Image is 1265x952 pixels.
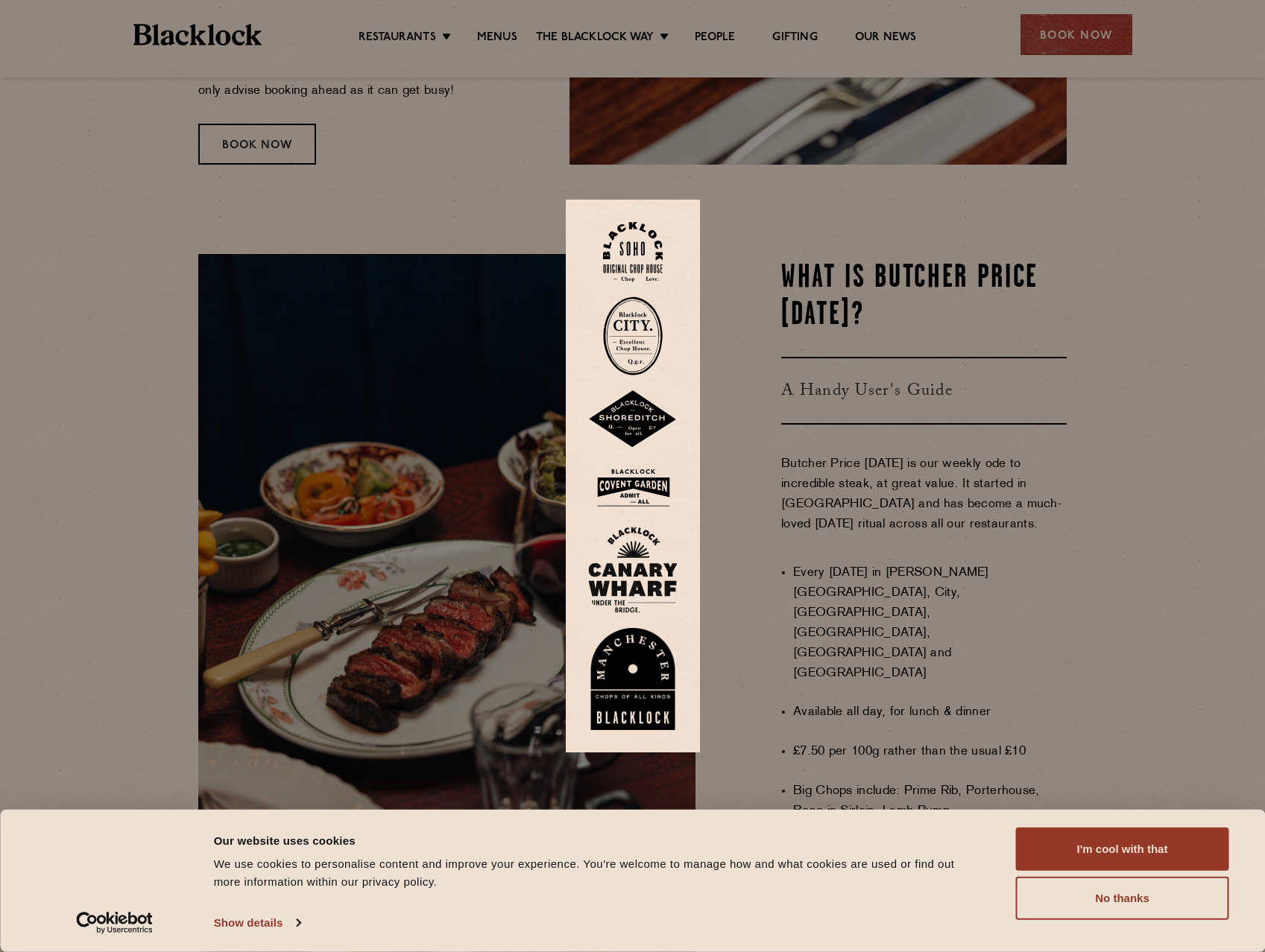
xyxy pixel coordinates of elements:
[214,855,982,891] div: We use cookies to personalise content and improve your experience. You're welcome to manage how a...
[49,912,180,934] a: Usercentrics Cookiebot - opens in a new window
[1016,828,1229,871] button: I'm cool with that
[588,628,678,731] img: BL_Manchester_Logo-bleed.png
[588,390,678,448] img: Shoreditch-stamp-v2-default.svg
[1016,877,1229,920] button: No thanks
[603,222,663,282] img: Soho-stamp-default.svg
[214,912,300,934] a: Show details
[214,831,982,849] div: Our website uses cookies
[603,296,663,375] img: City-stamp-default.svg
[588,463,678,512] img: BLA_1470_CoventGarden_Website_Solid.svg
[588,527,678,613] img: BL_CW_Logo_Website.svg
